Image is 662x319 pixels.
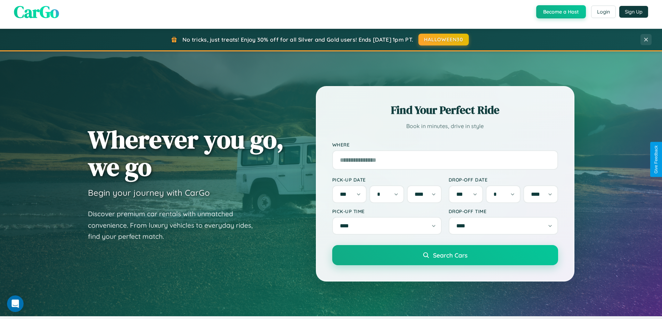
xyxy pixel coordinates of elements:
iframe: Intercom live chat [7,295,24,312]
div: Give Feedback [654,145,659,174]
button: Sign Up [619,6,648,18]
span: CarGo [14,0,59,23]
label: Drop-off Date [449,177,558,183]
h2: Find Your Perfect Ride [332,102,558,118]
h1: Wherever you go, we go [88,126,284,181]
span: Search Cars [433,251,467,259]
label: Where [332,142,558,148]
span: No tricks, just treats! Enjoy 30% off for all Silver and Gold users! Ends [DATE] 1pm PT. [182,36,413,43]
label: Drop-off Time [449,208,558,214]
button: Become a Host [536,5,586,18]
button: Search Cars [332,245,558,265]
label: Pick-up Time [332,208,442,214]
button: Login [591,6,616,18]
button: HALLOWEEN30 [418,34,469,45]
label: Pick-up Date [332,177,442,183]
p: Discover premium car rentals with unmatched convenience. From luxury vehicles to everyday rides, ... [88,208,262,242]
p: Book in minutes, drive in style [332,121,558,131]
h3: Begin your journey with CarGo [88,187,210,198]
